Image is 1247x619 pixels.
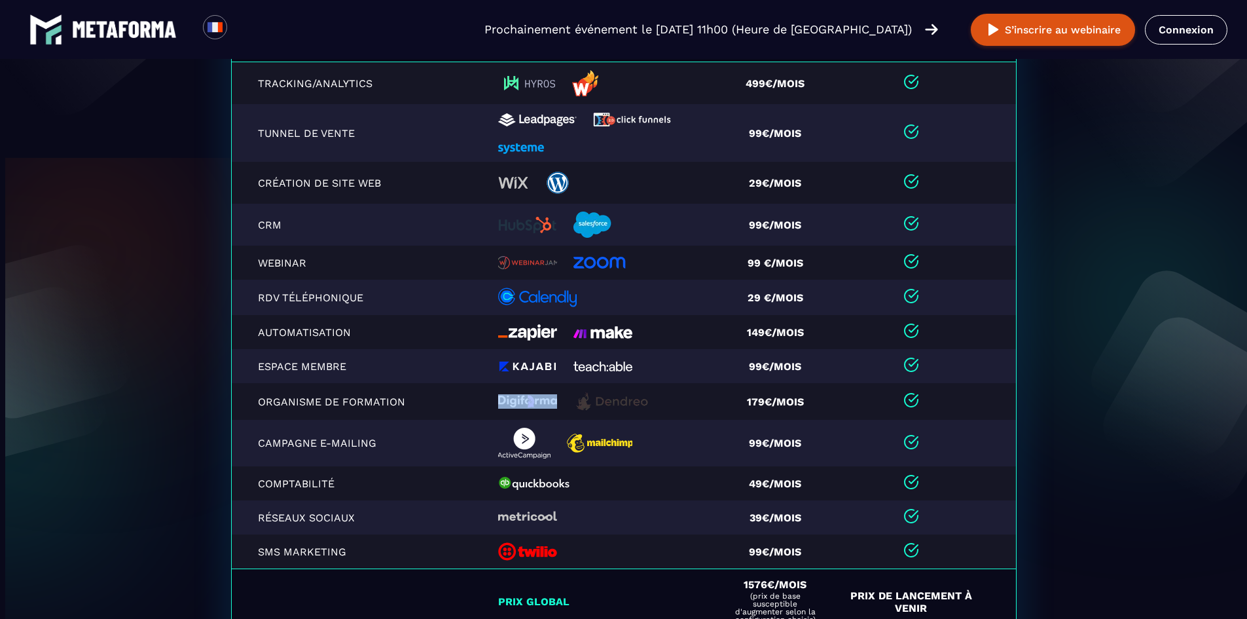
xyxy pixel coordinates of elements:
[498,324,557,341] img: logo-web
[573,212,613,238] img: logo-web
[723,62,836,105] td: 499€/mois
[573,362,632,371] img: logo-web
[903,124,919,140] img: checked
[903,253,919,269] img: checked
[971,14,1135,46] button: S’inscrire au webinaire
[498,143,544,154] img: logo-web
[903,542,919,558] img: checked
[903,474,919,490] img: checked
[903,216,919,231] img: checked
[258,77,405,90] p: Tracking/Analytics
[258,177,405,189] p: Création de site web
[258,478,405,490] p: Comptabilité
[723,246,836,280] td: 99 €/mois
[258,396,405,408] p: Organisme de formation
[29,13,62,46] img: logo
[903,434,919,450] img: checked
[925,22,938,37] img: arrow-right
[258,257,405,269] p: Webinar
[723,349,836,383] td: 99€/mois
[498,177,528,189] img: logo-web
[498,217,557,233] img: logo-web
[572,70,598,96] img: logo-web
[258,546,405,558] p: SMS marketing
[593,112,672,127] img: logo-web
[258,219,405,231] p: CRM
[545,170,571,196] img: logo-web
[1145,15,1227,45] a: Connexion
[72,21,177,38] img: logo
[723,466,836,500] td: 49€/mois
[985,22,1002,38] img: play
[903,323,919,339] img: checked
[903,392,919,408] img: checked
[238,22,248,37] input: Search for option
[498,288,577,307] img: logo-web
[903,174,919,189] img: checked
[573,391,652,412] img: logo-web
[723,315,836,349] td: 149€/mois
[723,280,836,315] td: 29 €/mois
[498,362,557,371] img: logo-web
[723,204,836,246] td: 99€/mois
[498,511,557,524] img: logo-web
[723,383,836,420] td: 179€/mois
[498,394,557,409] img: logo-web
[258,512,405,524] p: Réseaux Sociaux
[903,357,919,373] img: checked
[498,256,557,269] img: logo-web
[498,70,556,96] img: logo-web
[258,127,405,140] p: Tunnel de vente
[723,500,836,535] td: 39€/mois
[498,428,551,459] img: logo-web
[573,326,632,339] img: logo-web
[498,113,577,126] img: logo-web
[903,288,919,304] img: checked
[227,15,259,44] div: Search for option
[903,74,919,90] img: checked
[258,437,405,449] p: Campagne e-mailing
[723,104,836,162] td: 99€/mois
[903,508,919,524] img: checked
[567,434,632,453] img: logo-web
[258,360,405,373] p: Espace Membre
[258,291,405,304] p: RDV téléphonique
[258,326,405,339] p: Automatisation
[207,19,223,35] img: fr
[723,535,836,569] td: 99€/mois
[498,542,557,561] img: logo-web
[498,477,570,490] img: logo-web
[723,162,836,204] td: 29€/mois
[573,256,626,269] img: logo-web
[484,20,912,39] p: Prochainement événement le [DATE] 11h00 (Heure de [GEOGRAPHIC_DATA])
[723,420,836,466] td: 99€/mois
[744,578,806,591] span: 1576€/mois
